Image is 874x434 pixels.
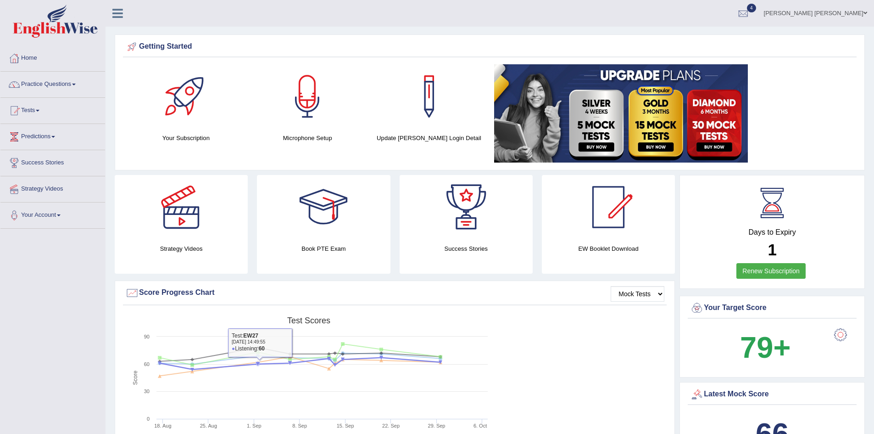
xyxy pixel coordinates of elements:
[115,244,248,254] h4: Strategy Videos
[247,423,262,428] tspan: 1. Sep
[132,371,139,385] tspan: Score
[494,64,748,163] img: small5.jpg
[373,133,485,143] h4: Update [PERSON_NAME] Login Detail
[287,316,330,325] tspan: Test scores
[200,423,217,428] tspan: 25. Aug
[144,389,150,394] text: 30
[747,4,756,12] span: 4
[0,176,105,199] a: Strategy Videos
[473,423,487,428] tspan: 6. Oct
[154,423,171,428] tspan: 18. Aug
[0,124,105,147] a: Predictions
[0,203,105,225] a: Your Account
[768,241,776,259] b: 1
[337,423,354,428] tspan: 15. Sep
[251,133,364,143] h4: Microphone Setup
[736,263,806,279] a: Renew Subscription
[690,301,854,315] div: Your Target Score
[690,388,854,401] div: Latest Mock Score
[125,286,664,300] div: Score Progress Chart
[0,45,105,68] a: Home
[740,331,790,364] b: 79+
[144,361,150,367] text: 60
[125,40,854,54] div: Getting Started
[0,150,105,173] a: Success Stories
[382,423,400,428] tspan: 22. Sep
[400,244,533,254] h4: Success Stories
[0,72,105,95] a: Practice Questions
[257,244,390,254] h4: Book PTE Exam
[542,244,675,254] h4: EW Booklet Download
[690,228,854,237] h4: Days to Expiry
[147,416,150,422] text: 0
[292,423,307,428] tspan: 8. Sep
[130,133,242,143] h4: Your Subscription
[0,98,105,121] a: Tests
[144,334,150,339] text: 90
[428,423,445,428] tspan: 29. Sep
